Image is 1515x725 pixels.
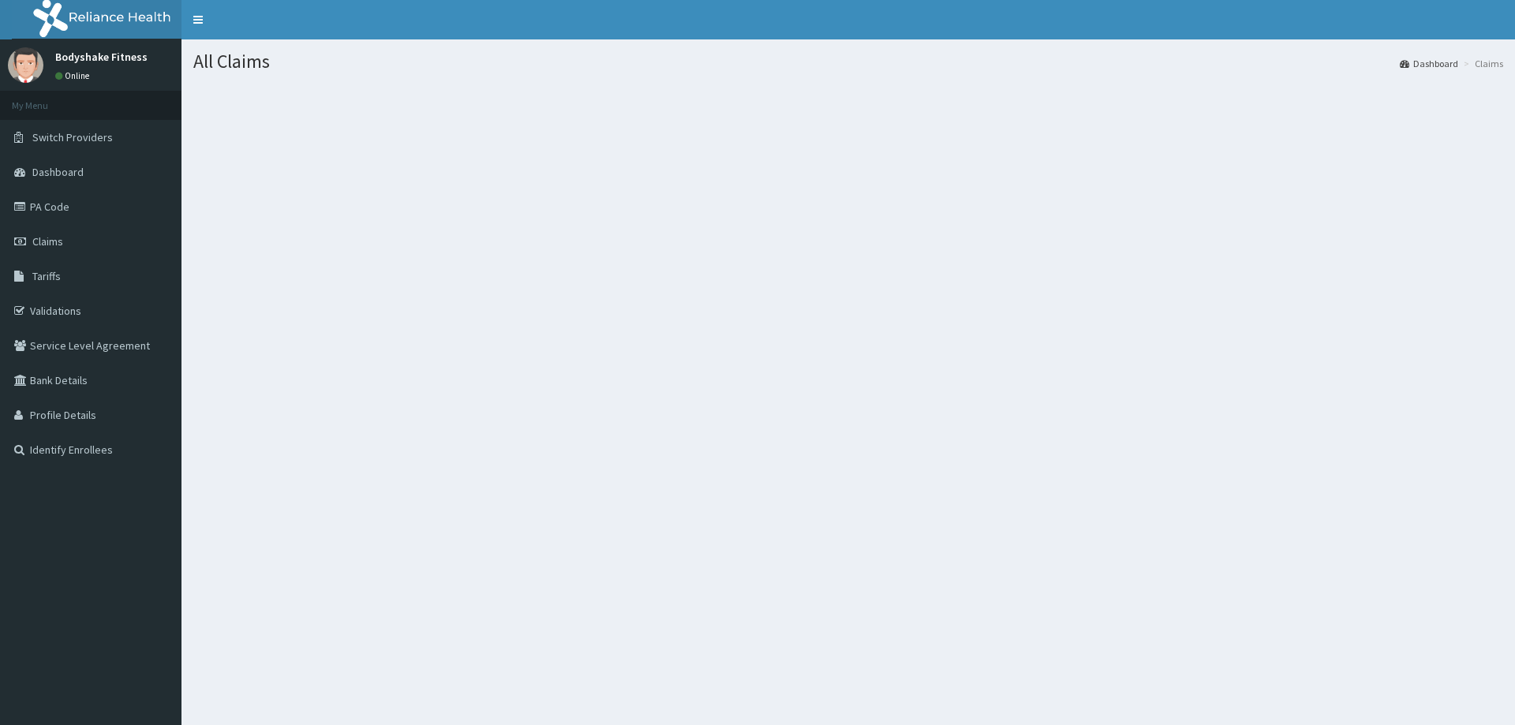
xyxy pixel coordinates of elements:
[8,47,43,83] img: User Image
[32,165,84,179] span: Dashboard
[1400,57,1458,70] a: Dashboard
[32,234,63,249] span: Claims
[55,51,148,62] p: Bodyshake Fitness
[32,269,61,283] span: Tariffs
[193,51,1503,72] h1: All Claims
[55,70,93,81] a: Online
[32,130,113,144] span: Switch Providers
[1460,57,1503,70] li: Claims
